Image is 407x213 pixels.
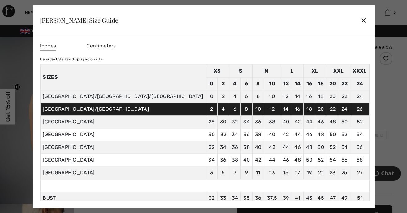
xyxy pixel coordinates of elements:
td: 42 [264,141,280,153]
td: 0 [206,90,218,103]
td: 48 [315,128,327,141]
td: 12 [264,103,280,115]
td: 22 [327,103,339,115]
td: 50 [303,153,315,166]
td: 16 [292,103,304,115]
td: 50 [339,115,350,128]
td: 52 [327,141,339,153]
td: 48 [327,115,339,128]
td: 40 [280,115,292,128]
td: 4 [229,77,241,90]
td: 20 [327,90,339,103]
td: 36 [229,141,241,153]
td: XL [303,64,327,77]
td: 0 [206,77,218,90]
td: 18 [315,90,327,103]
td: 40 [264,128,280,141]
td: 36 [252,115,264,128]
td: 30 [206,128,218,141]
span: 51 [357,195,363,201]
td: 38 [229,153,241,166]
td: 12 [280,90,292,103]
span: 49 [341,195,348,201]
td: 20 [315,103,327,115]
td: 21 [315,166,327,179]
div: ✕ [360,14,367,27]
td: 23 [327,166,339,179]
td: 40 [241,153,253,166]
td: 54 [339,141,350,153]
td: 5 [218,166,229,179]
td: 34 [206,153,218,166]
td: 12 [280,77,292,90]
td: 22 [339,90,350,103]
span: 47 [330,195,336,201]
td: 8 [252,90,264,103]
th: Sizes [40,64,206,90]
td: 28 [206,115,218,128]
span: 45 [318,195,324,201]
td: 11 [252,166,264,179]
td: 48 [292,153,304,166]
td: 7 [229,166,241,179]
td: 14 [292,77,304,90]
td: [GEOGRAPHIC_DATA]/[GEOGRAPHIC_DATA]/[GEOGRAPHIC_DATA] [40,90,206,103]
td: M [252,64,280,77]
span: 39 [283,195,289,201]
td: 32 [218,128,229,141]
td: 6 [229,103,241,115]
td: 10 [252,103,264,115]
td: 32 [206,141,218,153]
td: 26 [350,103,369,115]
td: XXL [327,64,350,77]
td: [GEOGRAPHIC_DATA] [40,141,206,153]
td: 14 [292,90,304,103]
td: 52 [315,153,327,166]
span: 36 [255,195,262,201]
td: 36 [218,153,229,166]
td: 17 [292,166,304,179]
td: 38 [252,128,264,141]
td: 46 [292,141,304,153]
span: Chat [15,4,27,10]
td: 42 [252,153,264,166]
td: 2 [206,103,218,115]
td: 46 [303,128,315,141]
td: 54 [327,153,339,166]
td: 38 [241,141,253,153]
td: BUST [40,192,206,204]
td: 15 [280,166,292,179]
td: 46 [315,115,327,128]
td: 52 [339,128,350,141]
td: 44 [264,153,280,166]
span: 41 [295,195,301,201]
td: 48 [303,141,315,153]
td: 27 [350,166,369,179]
td: S [229,64,252,77]
td: 56 [350,141,369,153]
span: 33 [220,195,227,201]
td: 8 [241,103,253,115]
td: 42 [280,128,292,141]
td: 54 [350,128,369,141]
span: 34 [232,195,238,201]
td: 56 [339,153,350,166]
td: 24 [339,103,350,115]
td: 44 [303,115,315,128]
td: 42 [292,115,304,128]
td: 10 [264,90,280,103]
td: 50 [315,141,327,153]
td: 6 [241,77,253,90]
td: 34 [218,141,229,153]
td: [GEOGRAPHIC_DATA] [40,128,206,141]
div: Canada/US sizes displayed on site. [40,56,369,62]
span: 43 [306,195,313,201]
td: [GEOGRAPHIC_DATA]/[GEOGRAPHIC_DATA] [40,103,206,115]
td: 6 [241,90,253,103]
td: 24 [350,77,369,90]
td: 10 [264,77,280,90]
td: 50 [327,128,339,141]
td: L [280,64,303,77]
td: 16 [303,90,315,103]
td: 20 [327,77,339,90]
